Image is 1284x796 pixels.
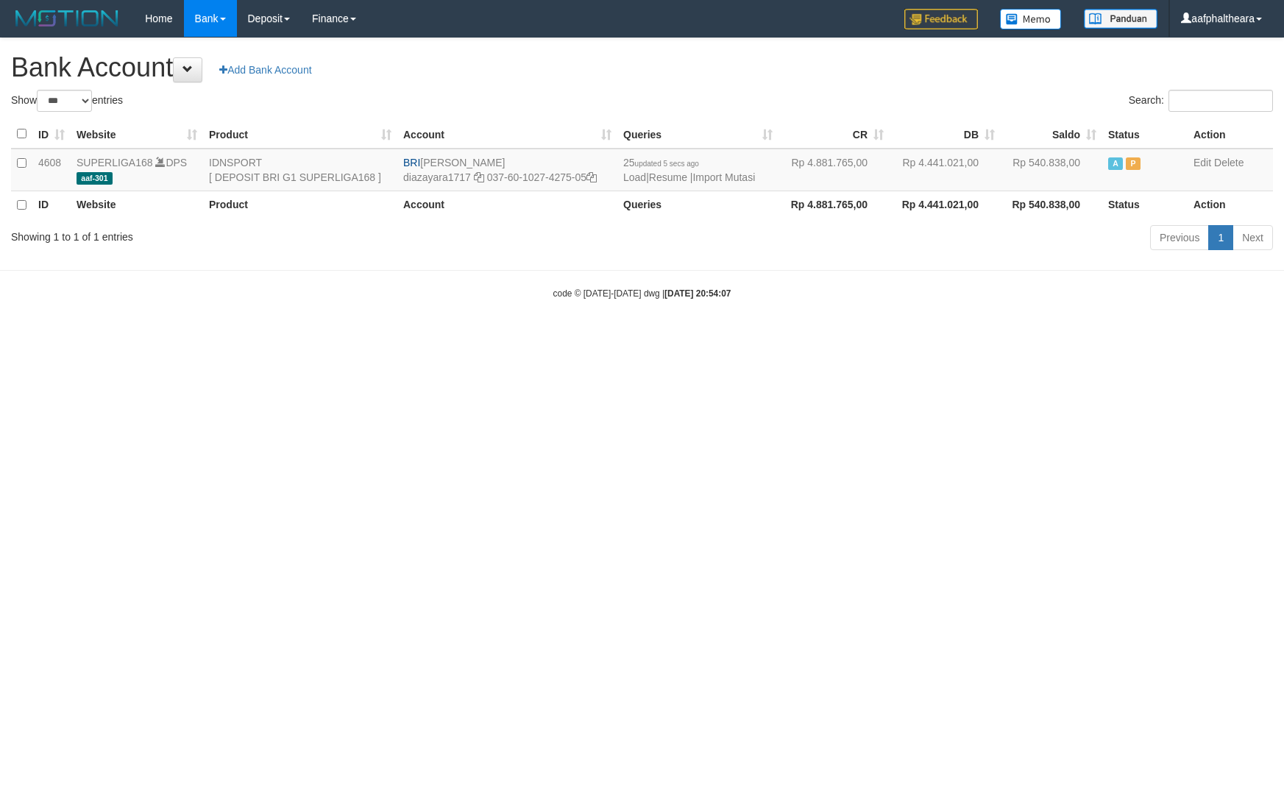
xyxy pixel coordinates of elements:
[890,191,1001,219] th: Rp 4.441.021,00
[71,191,203,219] th: Website
[397,191,617,219] th: Account
[1168,90,1273,112] input: Search:
[1188,191,1273,219] th: Action
[890,149,1001,191] td: Rp 4.441.021,00
[11,7,123,29] img: MOTION_logo.png
[203,149,397,191] td: IDNSPORT [ DEPOSIT BRI G1 SUPERLIGA168 ]
[1126,157,1141,170] span: Paused
[1232,225,1273,250] a: Next
[623,157,699,168] span: 25
[1001,149,1102,191] td: Rp 540.838,00
[623,157,755,183] span: | |
[778,120,890,149] th: CR: activate to sort column ascending
[649,171,687,183] a: Resume
[77,172,113,185] span: aaf-301
[1188,120,1273,149] th: Action
[664,288,731,299] strong: [DATE] 20:54:07
[904,9,978,29] img: Feedback.jpg
[1129,90,1273,112] label: Search:
[71,120,203,149] th: Website: activate to sort column ascending
[71,149,203,191] td: DPS
[11,224,524,244] div: Showing 1 to 1 of 1 entries
[1084,9,1157,29] img: panduan.png
[203,191,397,219] th: Product
[1108,157,1123,170] span: Active
[890,120,1001,149] th: DB: activate to sort column ascending
[1102,191,1188,219] th: Status
[1208,225,1233,250] a: 1
[403,157,420,168] span: BRI
[1193,157,1211,168] a: Edit
[1150,225,1209,250] a: Previous
[32,149,71,191] td: 4608
[397,149,617,191] td: [PERSON_NAME] 037-60-1027-4275-05
[623,171,646,183] a: Load
[1001,191,1102,219] th: Rp 540.838,00
[1000,9,1062,29] img: Button%20Memo.svg
[692,171,755,183] a: Import Mutasi
[586,171,597,183] a: Copy 037601027427505 to clipboard
[617,191,778,219] th: Queries
[203,120,397,149] th: Product: activate to sort column ascending
[635,160,699,168] span: updated 5 secs ago
[617,120,778,149] th: Queries: activate to sort column ascending
[397,120,617,149] th: Account: activate to sort column ascending
[1214,157,1244,168] a: Delete
[32,120,71,149] th: ID: activate to sort column ascending
[778,149,890,191] td: Rp 4.881.765,00
[11,53,1273,82] h1: Bank Account
[77,157,153,168] a: SUPERLIGA168
[1001,120,1102,149] th: Saldo: activate to sort column ascending
[474,171,484,183] a: Copy diazayara1717 to clipboard
[1102,120,1188,149] th: Status
[11,90,123,112] label: Show entries
[37,90,92,112] select: Showentries
[210,57,321,82] a: Add Bank Account
[403,171,471,183] a: diazayara1717
[553,288,731,299] small: code © [DATE]-[DATE] dwg |
[32,191,71,219] th: ID
[778,191,890,219] th: Rp 4.881.765,00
